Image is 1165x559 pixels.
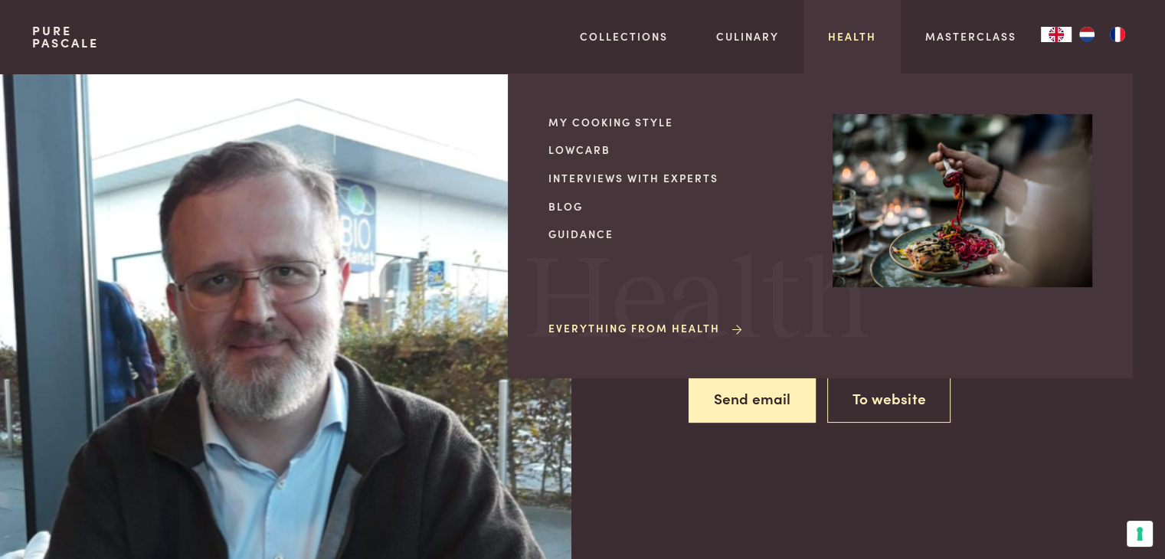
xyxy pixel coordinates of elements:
a: Everything from Health [548,320,744,336]
div: Language [1041,27,1072,42]
img: Health [833,114,1092,287]
a: Send email [689,374,816,423]
a: Lowcarb [548,142,808,158]
button: Your consent preferences for tracking technologies [1127,521,1153,547]
a: My cooking style [548,114,808,130]
aside: Language selected: English [1041,27,1133,42]
a: Guidance [548,226,808,242]
a: Culinary [716,28,779,44]
a: Blog [548,198,808,214]
span: Health [524,244,869,361]
a: NL [1072,27,1102,42]
a: FR [1102,27,1133,42]
a: To website [827,374,951,423]
a: Interviews with experts [548,170,808,186]
a: Health [828,28,876,44]
ul: Language list [1072,27,1133,42]
a: PurePascale [32,25,99,49]
a: EN [1041,27,1072,42]
a: Masterclass [925,28,1016,44]
a: Collections [580,28,668,44]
